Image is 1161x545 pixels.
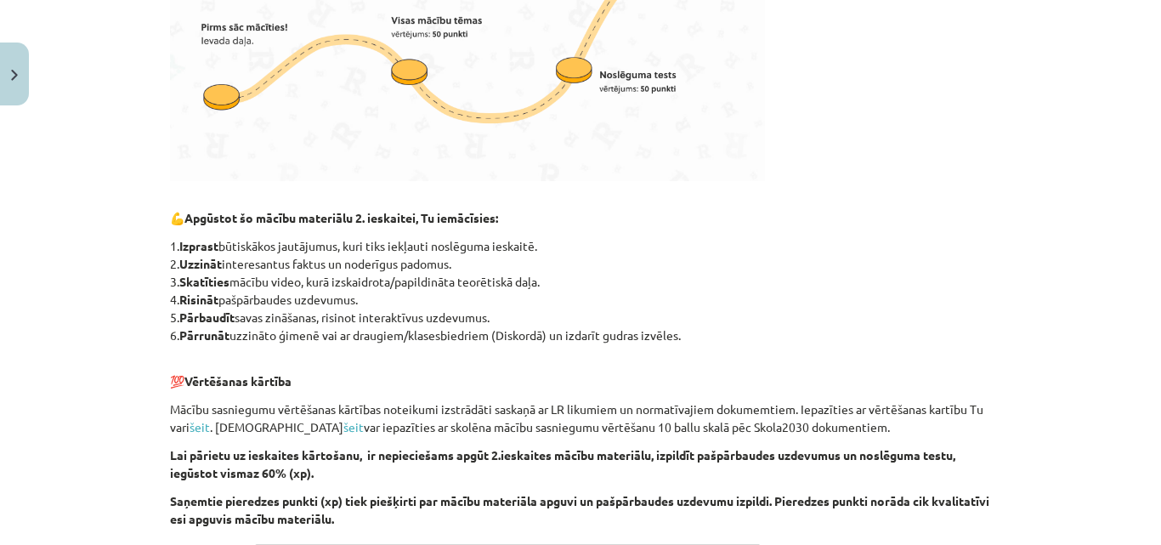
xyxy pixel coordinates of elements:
b: Uzzināt [179,256,222,271]
p: 1. būtiskākos jautājumus, kuri tiks iekļauti noslēguma ieskaitē. 2. interesantus faktus un noderī... [170,237,991,344]
a: šeit [190,419,210,434]
b: Izprast [179,238,218,253]
b: Risināt [179,292,218,307]
b: Lai pārietu uz ieskaites kārtošanu, ir nepieciešams apgūt 2.ieskaites mācību materiālu, izpildīt ... [170,447,955,480]
b: Apgūstot šo mācību materiālu 2. ieskaitei, Tu iemācīsies: [184,210,498,225]
img: icon-close-lesson-0947bae3869378f0d4975bcd49f059093ad1ed9edebbc8119c70593378902aed.svg [11,70,18,81]
b: Saņemtie pieredzes punkti (xp) tiek piešķirti par mācību materiāla apguvi un pašpārbaudes uzdevum... [170,493,989,526]
p: 💯 [170,355,991,390]
b: Pārbaudīt [179,309,235,325]
p: Mācību sasniegumu vērtēšanas kārtības noteikumi izstrādāti saskaņā ar LR likumiem un normatīvajie... [170,400,991,436]
a: šeit [343,419,364,434]
b: Pārrunāt [179,327,229,343]
b: Skatīties [179,274,229,289]
p: 💪 [170,191,991,227]
b: Vērtēšanas kārtība [184,373,292,389]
